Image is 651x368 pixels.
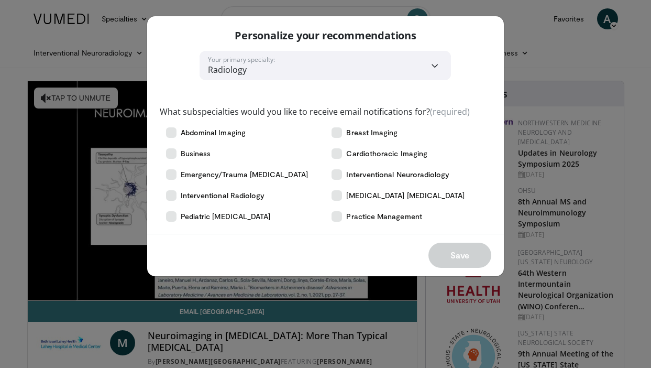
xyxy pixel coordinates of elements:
span: Business [181,148,211,159]
span: Breast Imaging [346,127,398,138]
span: Pediatric [MEDICAL_DATA] [181,211,271,222]
p: Personalize your recommendations [235,29,416,42]
span: Emergency/Trauma [MEDICAL_DATA] [181,169,308,180]
span: [MEDICAL_DATA] [MEDICAL_DATA] [346,190,465,201]
label: What subspecialties would you like to receive email notifications for? [160,105,470,118]
span: Abdominal Imaging [181,127,246,138]
span: Practice Management [346,211,422,222]
span: Interventional Radiology [181,190,265,201]
span: Cardiothoracic Imaging [346,148,427,159]
span: Interventional Neuroradiology [346,169,449,180]
span: (required) [430,106,470,117]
